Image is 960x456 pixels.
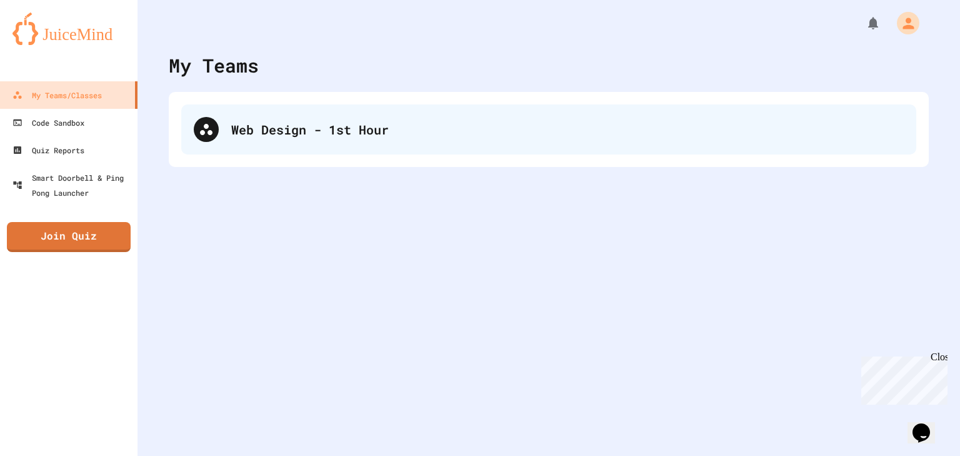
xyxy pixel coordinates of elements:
img: logo-orange.svg [12,13,125,45]
iframe: chat widget [907,406,947,443]
div: Web Design - 1st Hour [181,104,916,155]
iframe: chat widget [856,352,947,405]
div: Code Sandbox [12,115,84,130]
div: Web Design - 1st Hour [231,120,904,139]
div: Chat with us now!Close [5,5,86,79]
div: My Teams [169,51,259,79]
div: My Teams/Classes [12,88,102,103]
div: My Account [884,9,922,38]
div: My Notifications [842,13,884,34]
div: Smart Doorbell & Ping Pong Launcher [12,170,132,200]
a: Join Quiz [7,222,131,252]
div: Quiz Reports [12,143,84,158]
